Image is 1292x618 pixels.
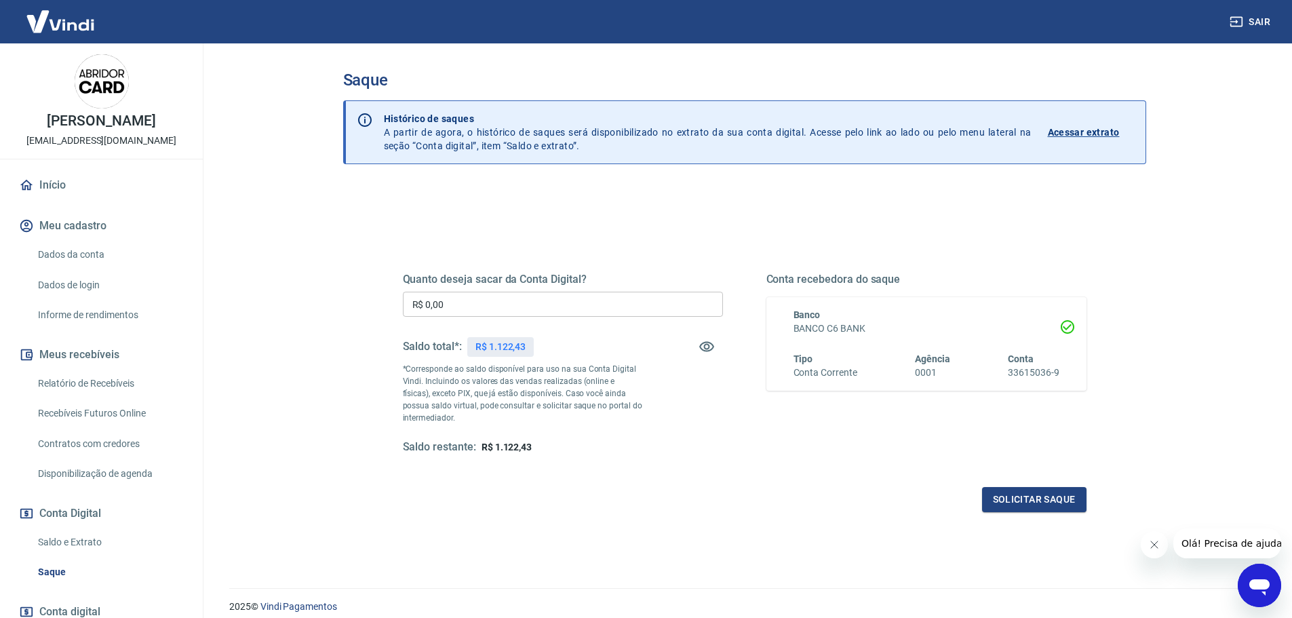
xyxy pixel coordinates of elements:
a: Contratos com credores [33,430,187,458]
iframe: Mensagem da empresa [1173,528,1281,558]
a: Saque [33,558,187,586]
a: Vindi Pagamentos [260,601,337,612]
a: Relatório de Recebíveis [33,370,187,398]
p: *Corresponde ao saldo disponível para uso na sua Conta Digital Vindi. Incluindo os valores das ve... [403,363,643,424]
a: Acessar extrato [1048,112,1135,153]
img: 785f95cb-75a8-4b18-9c58-98256bca9c16.jpeg [75,54,129,109]
p: Histórico de saques [384,112,1032,125]
span: Banco [794,309,821,320]
h6: BANCO C6 BANK [794,322,1059,336]
img: Vindi [16,1,104,42]
span: R$ 1.122,43 [482,442,532,452]
h3: Saque [343,71,1146,90]
p: [PERSON_NAME] [47,114,155,128]
h6: 0001 [915,366,950,380]
a: Início [16,170,187,200]
button: Solicitar saque [982,487,1087,512]
h5: Saldo total*: [403,340,462,353]
p: R$ 1.122,43 [475,340,526,354]
button: Sair [1227,9,1276,35]
h6: Conta Corrente [794,366,857,380]
p: Acessar extrato [1048,125,1120,139]
a: Dados da conta [33,241,187,269]
a: Disponibilização de agenda [33,460,187,488]
span: Olá! Precisa de ajuda? [8,9,114,20]
h5: Saldo restante: [403,440,476,455]
iframe: Fechar mensagem [1141,531,1168,558]
iframe: Botão para abrir a janela de mensagens [1238,564,1281,607]
h5: Conta recebedora do saque [766,273,1087,286]
span: Tipo [794,353,813,364]
p: [EMAIL_ADDRESS][DOMAIN_NAME] [26,134,176,148]
a: Saldo e Extrato [33,528,187,556]
p: 2025 © [229,600,1259,614]
a: Recebíveis Futuros Online [33,400,187,427]
button: Meus recebíveis [16,340,187,370]
span: Agência [915,353,950,364]
h5: Quanto deseja sacar da Conta Digital? [403,273,723,286]
button: Meu cadastro [16,211,187,241]
a: Informe de rendimentos [33,301,187,329]
a: Dados de login [33,271,187,299]
span: Conta [1008,353,1034,364]
button: Conta Digital [16,499,187,528]
p: A partir de agora, o histórico de saques será disponibilizado no extrato da sua conta digital. Ac... [384,112,1032,153]
h6: 33615036-9 [1008,366,1059,380]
